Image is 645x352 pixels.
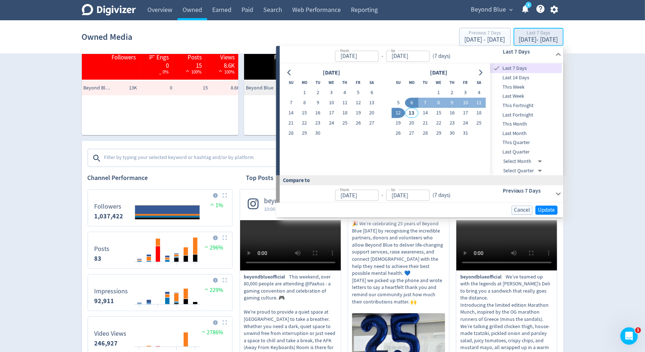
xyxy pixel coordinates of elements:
[298,88,311,98] button: 1
[352,88,365,98] button: 5
[418,98,432,108] button: 7
[503,47,552,56] h6: Last 7 Days
[471,4,506,16] span: Beyond Blue
[284,128,298,138] button: 28
[95,212,123,221] strong: 1,037,422
[95,245,110,253] dt: Posts
[159,69,169,75] span: _ 0%
[391,108,405,118] button: 12
[246,84,275,92] span: Beyond Blue
[324,77,338,88] th: Wednesday
[490,102,562,110] span: This Fortnight
[405,98,418,108] button: 6
[490,92,562,100] span: Last Week
[154,307,162,312] text: 08/10
[284,98,298,108] button: 7
[459,28,511,46] button: Previous 7 Days[DATE] - [DATE]
[200,329,223,336] span: 2786%
[620,327,638,345] iframe: Intercom live chat
[264,205,319,213] span: 10:00 AM [DATE] AEDT
[391,98,405,108] button: 5
[154,265,162,270] text: 08/10
[391,118,405,128] button: 19
[460,273,506,281] span: beyondblueofficial
[222,320,227,325] img: Placeholder
[459,108,472,118] button: 17
[95,254,102,263] strong: 83
[490,148,562,156] span: Last Quarter
[405,108,418,118] button: 13
[432,108,445,118] button: 15
[501,64,562,72] span: Last 7 Days
[340,47,349,53] label: from
[91,235,229,265] svg: Posts 83
[338,98,352,108] button: 11
[246,173,274,183] h2: Top Posts
[635,327,641,333] span: 1
[432,77,445,88] th: Wednesday
[209,202,223,209] span: 1%
[490,83,562,91] span: This Week
[338,88,352,98] button: 4
[490,63,562,73] div: Last 7 Days
[276,175,563,185] div: Compare to
[405,118,418,128] button: 20
[465,30,505,37] div: Previous 7 Days
[95,287,128,296] dt: Impressions
[508,7,515,13] span: expand_more
[459,98,472,108] button: 10
[490,111,562,119] span: Last Fortnight
[490,110,562,120] div: Last Fortnight
[391,77,405,88] th: Sunday
[217,69,235,75] span: 100%
[95,330,127,338] dt: Video Views
[244,30,401,135] table: customized table
[264,197,319,205] span: beyondblueofficial
[519,37,558,43] div: [DATE] - [DATE]
[365,77,378,88] th: Saturday
[432,88,445,98] button: 1
[311,88,324,98] button: 2
[190,307,199,312] text: 12/10
[490,138,562,147] div: This Quarter
[519,30,558,37] div: Last 7 Days
[490,147,562,157] div: Last Quarter
[311,98,324,108] button: 9
[391,187,395,193] label: to
[280,63,563,175] div: from-to(7 days)Last 7 Days
[538,208,555,213] span: Update
[405,77,418,88] th: Monday
[139,81,174,95] td: 0
[324,88,338,98] button: 3
[284,67,295,77] button: Go to previous month
[535,206,557,215] button: Update
[190,265,199,270] text: 12/10
[280,185,563,203] div: from-to(7 days)Previous 7 Days
[459,77,472,88] th: Friday
[222,235,227,240] img: Placeholder
[135,265,144,270] text: 06/10
[378,52,386,60] div: -
[298,118,311,128] button: 22
[220,53,235,62] span: Views
[324,118,338,128] button: 24
[156,53,169,62] span: Engs
[88,173,233,183] h2: Channel Performance
[490,120,562,129] div: This Month
[490,83,562,92] div: This Week
[280,46,563,63] div: from-to(7 days)Last 7 Days
[184,68,191,74] img: positive-performance-white.svg
[174,81,210,95] td: 15
[445,108,459,118] button: 16
[503,166,545,175] div: Select Quarter
[490,74,562,82] span: Last 14 Days
[274,53,298,62] span: Followers
[378,191,386,200] div: -
[445,118,459,128] button: 23
[311,128,324,138] button: 30
[391,128,405,138] button: 26
[445,98,459,108] button: 9
[490,130,562,138] span: Last Month
[311,77,324,88] th: Tuesday
[200,329,207,334] img: positive-performance.svg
